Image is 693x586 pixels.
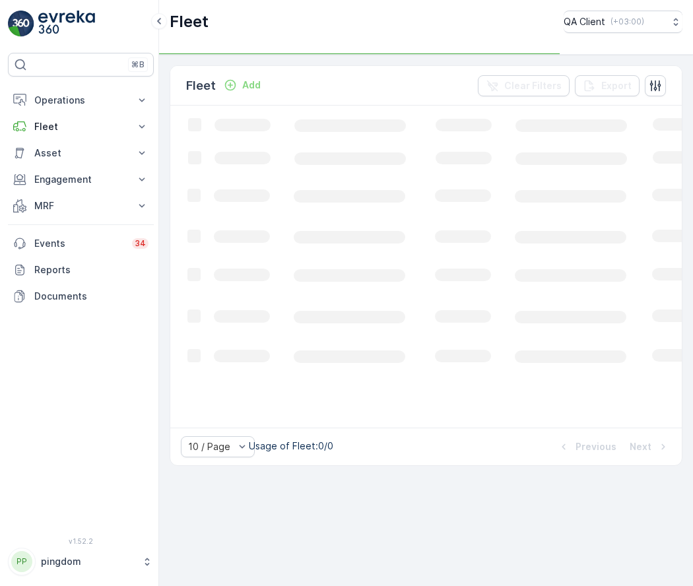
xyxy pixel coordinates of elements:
[38,11,95,37] img: logo_light-DOdMpM7g.png
[8,193,154,219] button: MRF
[504,79,562,92] p: Clear Filters
[576,440,616,453] p: Previous
[34,120,127,133] p: Fleet
[8,537,154,545] span: v 1.52.2
[564,15,605,28] p: QA Client
[41,555,135,568] p: pingdom
[628,439,671,455] button: Next
[564,11,682,33] button: QA Client(+03:00)
[8,283,154,309] a: Documents
[34,237,124,250] p: Events
[34,173,127,186] p: Engagement
[8,87,154,114] button: Operations
[610,16,644,27] p: ( +03:00 )
[8,230,154,257] a: Events34
[556,439,618,455] button: Previous
[170,11,209,32] p: Fleet
[34,94,127,107] p: Operations
[34,199,127,212] p: MRF
[478,75,570,96] button: Clear Filters
[8,11,34,37] img: logo
[34,263,148,277] p: Reports
[630,440,651,453] p: Next
[8,114,154,140] button: Fleet
[34,290,148,303] p: Documents
[8,257,154,283] a: Reports
[218,77,266,93] button: Add
[242,79,261,92] p: Add
[8,140,154,166] button: Asset
[11,551,32,572] div: PP
[601,79,632,92] p: Export
[135,238,146,249] p: 34
[8,166,154,193] button: Engagement
[34,146,127,160] p: Asset
[575,75,640,96] button: Export
[8,548,154,575] button: PPpingdom
[131,59,145,70] p: ⌘B
[249,439,333,453] p: Usage of Fleet : 0/0
[186,77,216,95] p: Fleet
